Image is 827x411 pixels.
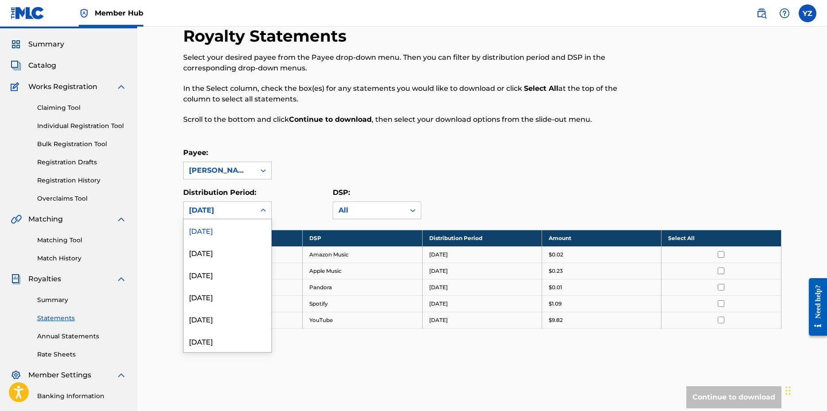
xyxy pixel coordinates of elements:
[11,81,22,92] img: Works Registration
[116,370,127,380] img: expand
[783,368,827,411] iframe: Chat Widget
[189,205,250,216] div: [DATE]
[183,114,644,125] p: Scroll to the bottom and click , then select your download options from the slide-out menu.
[303,230,422,246] th: DSP
[779,8,790,19] img: help
[184,330,271,352] div: [DATE]
[183,52,644,74] p: Select your desired payee from the Payee drop-down menu. Then you can filter by distribution peri...
[422,295,542,312] td: [DATE]
[422,230,542,246] th: Distribution Period
[116,81,127,92] img: expand
[338,205,400,216] div: All
[524,84,558,93] strong: Select All
[11,7,45,19] img: MLC Logo
[28,274,61,284] span: Royalties
[37,350,127,359] a: Rate Sheets
[549,267,563,275] p: $0.23
[37,392,127,401] a: Banking Information
[549,251,563,259] p: $0.02
[28,214,63,225] span: Matching
[303,295,422,312] td: Spotify
[422,263,542,279] td: [DATE]
[289,115,372,124] strong: Continue to download
[549,283,562,291] p: $0.01
[37,194,127,203] a: Overclaims Tool
[776,4,793,22] div: Help
[422,246,542,263] td: [DATE]
[183,188,256,197] label: Distribution Period:
[28,60,56,71] span: Catalog
[542,230,661,246] th: Amount
[79,8,89,19] img: Top Rightsholder
[333,188,350,197] label: DSP:
[184,219,271,241] div: [DATE]
[303,279,422,295] td: Pandora
[116,214,127,225] img: expand
[37,103,127,112] a: Claiming Tool
[549,316,563,324] p: $9.82
[11,60,56,71] a: CatalogCatalog
[422,279,542,295] td: [DATE]
[37,158,127,167] a: Registration Drafts
[11,39,64,50] a: SummarySummary
[662,230,781,246] th: Select All
[785,377,791,404] div: Drag
[183,26,351,46] h2: Royalty Statements
[756,8,767,19] img: search
[11,274,21,284] img: Royalties
[799,4,816,22] div: User Menu
[184,264,271,286] div: [DATE]
[189,165,250,176] div: [PERSON_NAME]
[28,370,91,380] span: Member Settings
[422,312,542,328] td: [DATE]
[183,148,208,157] label: Payee:
[184,286,271,308] div: [DATE]
[184,308,271,330] div: [DATE]
[37,254,127,263] a: Match History
[303,312,422,328] td: YouTube
[11,39,21,50] img: Summary
[37,332,127,341] a: Annual Statements
[28,39,64,50] span: Summary
[802,271,827,343] iframe: Resource Center
[549,300,562,308] p: $1.09
[11,370,21,380] img: Member Settings
[116,274,127,284] img: expand
[303,263,422,279] td: Apple Music
[303,246,422,263] td: Amazon Music
[753,4,770,22] a: Public Search
[37,314,127,323] a: Statements
[37,176,127,185] a: Registration History
[37,295,127,305] a: Summary
[37,121,127,131] a: Individual Registration Tool
[95,8,143,18] span: Member Hub
[184,241,271,264] div: [DATE]
[37,140,127,149] a: Bulk Registration Tool
[28,81,97,92] span: Works Registration
[37,236,127,245] a: Matching Tool
[11,214,22,225] img: Matching
[11,60,21,71] img: Catalog
[183,83,644,105] p: In the Select column, check the box(es) for any statements you would like to download or click at...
